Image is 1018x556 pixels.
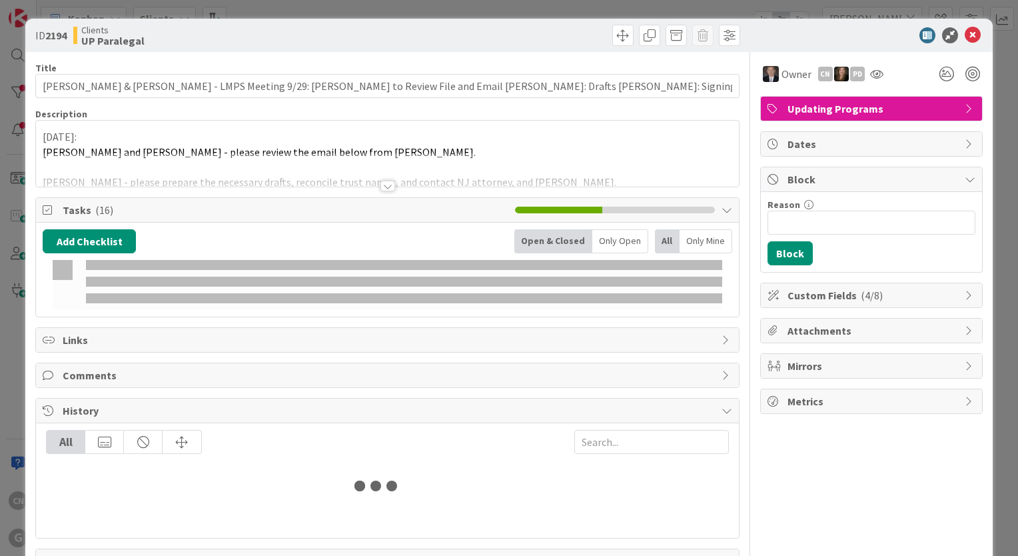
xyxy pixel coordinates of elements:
span: Description [35,108,87,120]
span: ID [35,27,67,43]
div: All [47,431,85,453]
img: SB [834,67,849,81]
span: Attachments [787,323,958,339]
input: Search... [574,430,729,454]
span: Tasks [63,202,508,218]
div: Open & Closed [514,229,592,253]
img: BG [763,66,779,82]
span: Updating Programs [787,101,958,117]
div: CN [818,67,833,81]
b: UP Paralegal [81,35,145,46]
span: Clients [81,25,145,35]
button: Block [767,241,813,265]
span: Custom Fields [787,287,958,303]
span: Owner [781,66,811,82]
label: Reason [767,199,800,211]
b: 2194 [45,29,67,42]
span: Mirrors [787,358,958,374]
label: Title [35,62,57,74]
div: Only Open [592,229,648,253]
span: Dates [787,136,958,152]
span: History [63,403,715,419]
div: All [655,229,680,253]
div: PD [850,67,865,81]
p: [DATE]: [43,129,732,145]
span: [PERSON_NAME] and [PERSON_NAME] - please review the email below from [PERSON_NAME]. [43,145,476,159]
span: Links [63,332,715,348]
div: Only Mine [680,229,732,253]
button: Add Checklist [43,229,136,253]
span: Comments [63,367,715,383]
span: ( 16 ) [95,203,113,217]
span: ( 4/8 ) [861,289,883,302]
span: Metrics [787,393,958,409]
input: type card name here... [35,74,740,98]
span: Block [787,171,958,187]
